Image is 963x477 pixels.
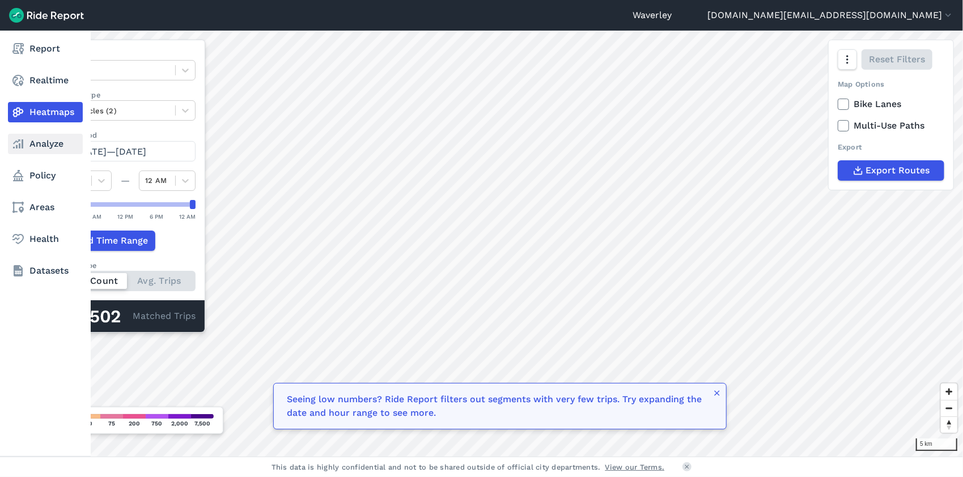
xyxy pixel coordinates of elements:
[55,260,196,271] div: Count Type
[55,90,196,100] label: Vehicle Type
[869,53,925,66] span: Reset Filters
[838,160,944,181] button: Export Routes
[118,211,134,222] div: 12 PM
[8,197,83,218] a: Areas
[866,164,930,177] span: Export Routes
[76,234,148,248] span: Add Time Range
[941,400,957,416] button: Zoom out
[55,130,196,140] label: Data Period
[838,79,944,90] div: Map Options
[838,97,944,111] label: Bike Lanes
[862,49,932,70] button: Reset Filters
[941,384,957,400] button: Zoom in
[707,8,954,22] button: [DOMAIN_NAME][EMAIL_ADDRESS][DOMAIN_NAME]
[8,39,83,59] a: Report
[838,119,944,133] label: Multi-Use Paths
[150,211,163,222] div: 6 PM
[55,49,196,60] label: Data Type
[76,146,146,157] span: [DATE]—[DATE]
[633,8,672,22] a: Waverley
[916,438,957,451] div: 5 km
[179,211,196,222] div: 12 AM
[55,231,155,251] button: Add Time Range
[8,134,83,154] a: Analyze
[55,309,133,324] div: 374,502
[605,462,665,472] a: View our Terms.
[8,102,83,122] a: Heatmaps
[9,8,84,23] img: Ride Report
[8,70,83,91] a: Realtime
[55,141,196,161] button: [DATE]—[DATE]
[112,174,139,188] div: —
[8,261,83,281] a: Datasets
[838,142,944,152] div: Export
[941,416,957,433] button: Reset bearing to north
[8,229,83,249] a: Health
[46,300,205,332] div: Matched Trips
[8,165,83,186] a: Policy
[36,31,963,457] canvas: Map
[87,211,101,222] div: 6 AM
